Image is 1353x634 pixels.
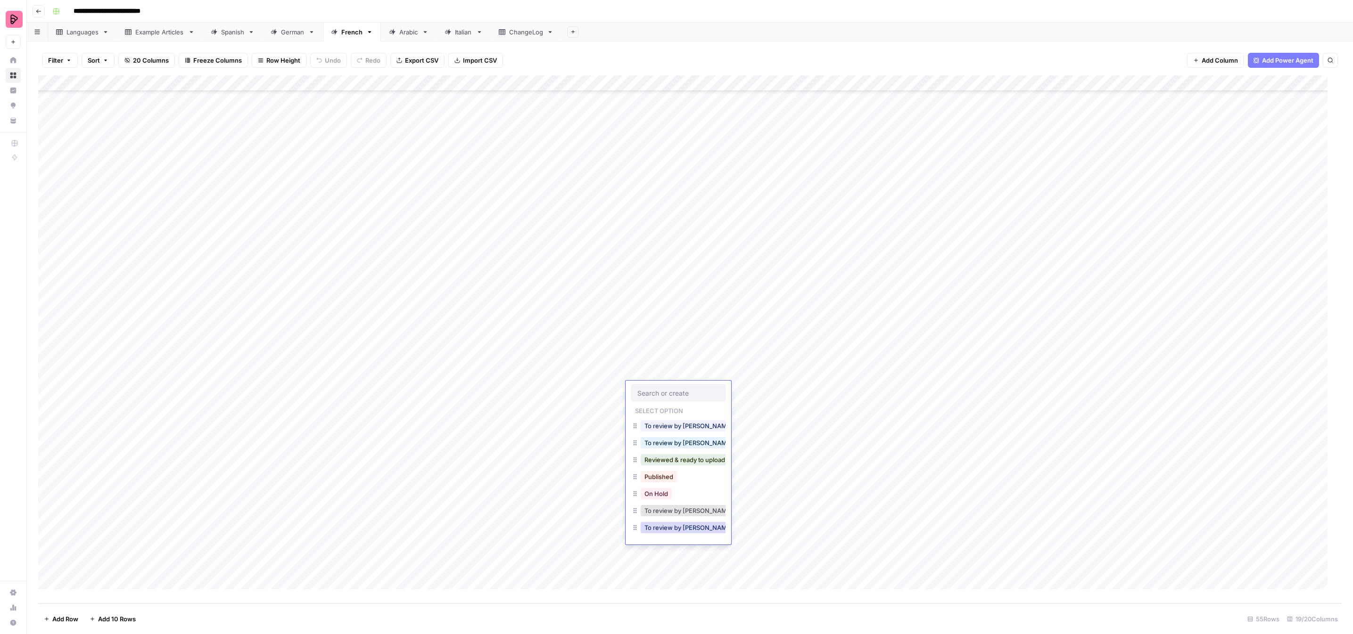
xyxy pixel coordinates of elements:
[6,600,21,615] a: Usage
[641,454,729,465] button: Reviewed & ready to upload
[631,435,726,452] div: To review by [PERSON_NAME]
[325,56,341,65] span: Undo
[641,522,737,533] button: To review by [PERSON_NAME]
[310,53,347,68] button: Undo
[641,420,737,431] button: To review by [PERSON_NAME]
[98,614,136,624] span: Add 10 Rows
[6,8,21,31] button: Workspace: Preply
[399,27,418,37] div: Arabic
[117,23,203,41] a: Example Articles
[631,452,726,469] div: Reviewed & ready to upload
[641,505,737,516] button: To review by [PERSON_NAME]
[405,56,438,65] span: Export CSV
[48,56,63,65] span: Filter
[48,23,117,41] a: Languages
[193,56,242,65] span: Freeze Columns
[118,53,175,68] button: 20 Columns
[179,53,248,68] button: Freeze Columns
[82,53,115,68] button: Sort
[281,27,305,37] div: German
[84,611,141,626] button: Add 10 Rows
[463,56,497,65] span: Import CSV
[637,389,719,397] input: Search or create
[6,585,21,600] a: Settings
[88,56,100,65] span: Sort
[252,53,306,68] button: Row Height
[6,83,21,98] a: Insights
[631,520,726,537] div: To review by [PERSON_NAME]
[6,68,21,83] a: Browse
[631,486,726,503] div: On Hold
[1262,56,1313,65] span: Add Power Agent
[390,53,445,68] button: Export CSV
[6,11,23,28] img: Preply Logo
[6,615,21,630] button: Help + Support
[631,469,726,486] div: Published
[1283,611,1342,626] div: 19/20 Columns
[6,113,21,128] a: Your Data
[6,98,21,113] a: Opportunities
[38,611,84,626] button: Add Row
[509,27,543,37] div: ChangeLog
[631,404,687,415] p: Select option
[641,437,737,448] button: To review by [PERSON_NAME]
[323,23,381,41] a: French
[221,27,244,37] div: Spanish
[351,53,387,68] button: Redo
[203,23,263,41] a: Spanish
[641,471,677,482] button: Published
[631,418,726,435] div: To review by [PERSON_NAME]
[491,23,561,41] a: ChangeLog
[1202,56,1238,65] span: Add Column
[631,503,726,520] div: To review by [PERSON_NAME]
[42,53,78,68] button: Filter
[341,27,363,37] div: French
[641,488,672,499] button: On Hold
[263,23,323,41] a: German
[1187,53,1244,68] button: Add Column
[66,27,99,37] div: Languages
[365,56,380,65] span: Redo
[266,56,300,65] span: Row Height
[437,23,491,41] a: Italian
[448,53,503,68] button: Import CSV
[1248,53,1319,68] button: Add Power Agent
[381,23,437,41] a: Arabic
[52,614,78,624] span: Add Row
[455,27,472,37] div: Italian
[1244,611,1283,626] div: 55 Rows
[135,27,184,37] div: Example Articles
[133,56,169,65] span: 20 Columns
[6,53,21,68] a: Home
